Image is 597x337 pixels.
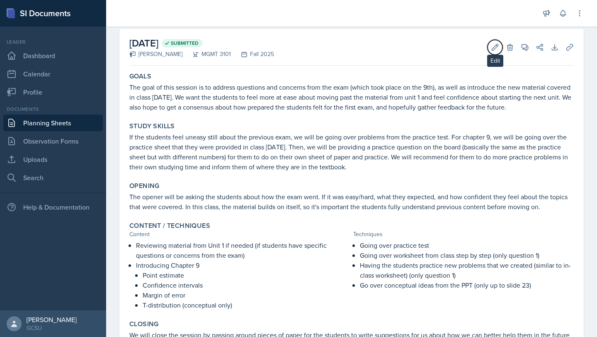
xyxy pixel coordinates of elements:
[129,230,350,239] div: Content
[129,82,574,112] p: The goal of this session is to address questions and concerns from the exam (which took place on ...
[129,132,574,172] p: If the students feel uneasy still about the previous exam, we will be going over problems from th...
[360,280,574,290] p: Go over conceptual ideas from the PPT (only up to slide 23)
[353,230,574,239] div: Techniques
[171,40,199,46] span: Submitted
[129,72,151,81] label: Goals
[360,240,574,250] p: Going over practice test
[3,84,103,100] a: Profile
[231,50,274,59] div: Fall 2025
[3,38,103,46] div: Leader
[129,222,210,230] label: Content / Techniques
[3,133,103,149] a: Observation Forms
[143,280,350,290] p: Confidence intervals
[129,182,160,190] label: Opening
[129,122,175,130] label: Study Skills
[129,50,182,59] div: [PERSON_NAME]
[143,290,350,300] p: Margin of error
[27,315,77,324] div: [PERSON_NAME]
[129,192,574,212] p: The opener will be asking the students about how the exam went. If it was easy/hard, what they ex...
[3,47,103,64] a: Dashboard
[3,115,103,131] a: Planning Sheets
[129,36,274,51] h2: [DATE]
[3,66,103,82] a: Calendar
[3,105,103,113] div: Documents
[136,260,350,270] p: Introducing Chapter 9
[182,50,231,59] div: MGMT 3101
[143,270,350,280] p: Point estimate
[143,300,350,310] p: T-distribution (conceptual only)
[129,320,159,328] label: Closing
[488,40,502,55] button: Edit
[3,199,103,215] div: Help & Documentation
[360,250,574,260] p: Going over worksheet from class step by step (only question 1)
[27,324,77,332] div: GCSU
[136,240,350,260] p: Reviewing material from Unit 1 if needed (if students have specific questions or concerns from th...
[360,260,574,280] p: Having the students practice new problems that we created (similar to in-class worksheet) (only q...
[3,169,103,186] a: Search
[3,151,103,168] a: Uploads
